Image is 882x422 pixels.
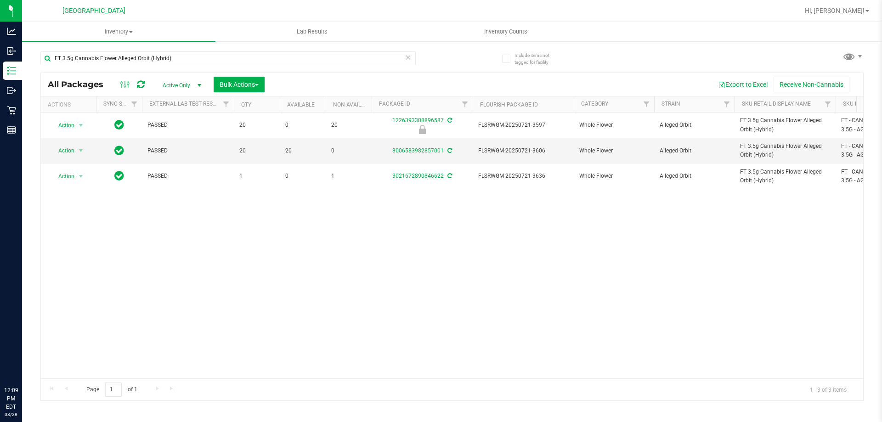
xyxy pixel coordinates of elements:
a: Sku Retail Display Name [742,101,811,107]
a: Inventory Counts [409,22,602,41]
span: FLSRWGM-20250721-3597 [478,121,568,129]
span: Action [50,119,75,132]
span: Sync from Compliance System [446,173,452,179]
span: FLSRWGM-20250721-3636 [478,172,568,180]
a: Available [287,101,315,108]
a: Inventory [22,22,215,41]
button: Bulk Actions [214,77,265,92]
span: Alleged Orbit [660,121,729,129]
span: In Sync [114,118,124,131]
span: Whole Flower [579,146,649,155]
inline-svg: Retail [7,106,16,115]
a: Sync Status [103,101,139,107]
span: 1 [239,172,274,180]
span: PASSED [147,121,228,129]
span: FT 3.5g Cannabis Flower Alleged Orbit (Hybrid) [740,116,830,134]
input: Search Package ID, Item Name, SKU, Lot or Part Number... [40,51,416,65]
a: 8006583982857001 [392,147,444,154]
span: Clear [405,51,411,63]
p: 08/28 [4,411,18,418]
span: Page of 1 [79,383,145,397]
span: FLSRWGM-20250721-3606 [478,146,568,155]
span: Sync from Compliance System [446,117,452,124]
iframe: Resource center unread badge [27,347,38,358]
a: Filter [639,96,654,112]
a: Non-Available [333,101,374,108]
span: PASSED [147,146,228,155]
p: 12:09 PM EDT [4,386,18,411]
span: 20 [331,121,366,129]
span: select [75,170,87,183]
button: Receive Non-Cannabis [774,77,849,92]
span: FT 3.5g Cannabis Flower Alleged Orbit (Hybrid) [740,168,830,185]
span: Lab Results [284,28,340,36]
span: select [75,119,87,132]
div: Actions [48,101,92,108]
a: Category [581,101,608,107]
span: 0 [285,121,320,129]
span: In Sync [114,169,124,182]
span: 0 [331,146,366,155]
a: Strain [661,101,680,107]
span: Bulk Actions [220,81,259,88]
a: Lab Results [215,22,409,41]
span: 1 - 3 of 3 items [803,383,854,396]
span: 20 [285,146,320,155]
span: [GEOGRAPHIC_DATA] [62,7,125,15]
span: select [75,144,87,157]
span: Include items not tagged for facility [514,52,560,66]
span: Sync from Compliance System [446,147,452,154]
a: SKU Name [843,101,871,107]
a: Filter [127,96,142,112]
span: 1 [331,172,366,180]
a: 1226393388896587 [392,117,444,124]
a: Filter [458,96,473,112]
span: Action [50,170,75,183]
span: Inventory Counts [472,28,540,36]
span: 20 [239,121,274,129]
input: 1 [105,383,122,397]
inline-svg: Inbound [7,46,16,56]
span: Whole Flower [579,172,649,180]
span: All Packages [48,79,113,90]
a: Package ID [379,101,410,107]
a: Filter [820,96,836,112]
a: External Lab Test Result [149,101,221,107]
a: Filter [219,96,234,112]
span: Alleged Orbit [660,146,729,155]
a: Flourish Package ID [480,101,538,108]
span: PASSED [147,172,228,180]
span: Alleged Orbit [660,172,729,180]
span: 20 [239,146,274,155]
iframe: Resource center [9,349,37,376]
inline-svg: Outbound [7,86,16,95]
span: Inventory [22,28,215,36]
inline-svg: Inventory [7,66,16,75]
button: Export to Excel [712,77,774,92]
span: 0 [285,172,320,180]
div: Newly Received [370,125,474,134]
a: Qty [241,101,251,108]
inline-svg: Reports [7,125,16,135]
span: Action [50,144,75,157]
span: Whole Flower [579,121,649,129]
span: In Sync [114,144,124,157]
a: 3021672890846622 [392,173,444,179]
a: Filter [719,96,735,112]
inline-svg: Analytics [7,27,16,36]
span: Hi, [PERSON_NAME]! [805,7,865,14]
span: FT 3.5g Cannabis Flower Alleged Orbit (Hybrid) [740,142,830,159]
